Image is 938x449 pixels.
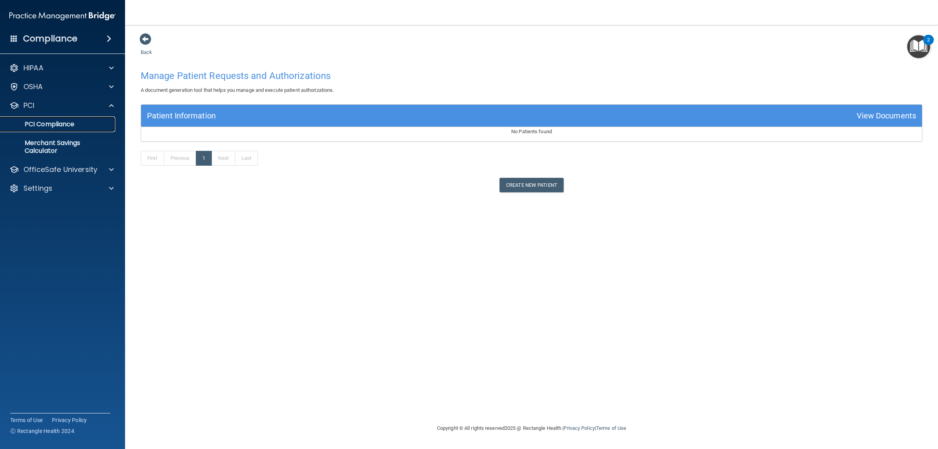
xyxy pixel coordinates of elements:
[147,109,216,123] div: Patient Information
[141,127,922,136] p: No Patients found
[141,87,334,93] span: A document generation tool that helps you manage and execute patient authorizations.
[23,82,43,91] p: OSHA
[9,184,114,193] a: Settings
[141,40,152,55] a: Back
[5,120,112,128] p: PCI Compliance
[23,33,77,44] h4: Compliance
[141,151,164,166] a: First
[23,101,34,110] p: PCI
[564,425,594,431] a: Privacy Policy
[9,82,114,91] a: OSHA
[857,109,916,123] div: View Documents
[10,427,74,435] span: Ⓒ Rectangle Health 2024
[23,184,52,193] p: Settings
[9,165,114,174] a: OfficeSafe University
[10,416,43,424] a: Terms of Use
[9,8,116,24] img: PMB logo
[52,416,87,424] a: Privacy Policy
[499,178,564,192] button: Create New Patient
[211,151,235,166] a: Next
[927,40,930,50] div: 2
[235,151,258,166] a: Last
[23,63,43,73] p: HIPAA
[9,101,114,110] a: PCI
[5,139,112,155] p: Merchant Savings Calculator
[141,71,922,81] h4: Manage Patient Requests and Authorizations
[389,416,674,441] div: Copyright © All rights reserved 2025 @ Rectangle Health | |
[596,425,626,431] a: Terms of Use
[196,151,212,166] a: 1
[164,151,197,166] a: Previous
[9,63,114,73] a: HIPAA
[907,35,930,58] button: Open Resource Center, 2 new notifications
[23,165,97,174] p: OfficeSafe University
